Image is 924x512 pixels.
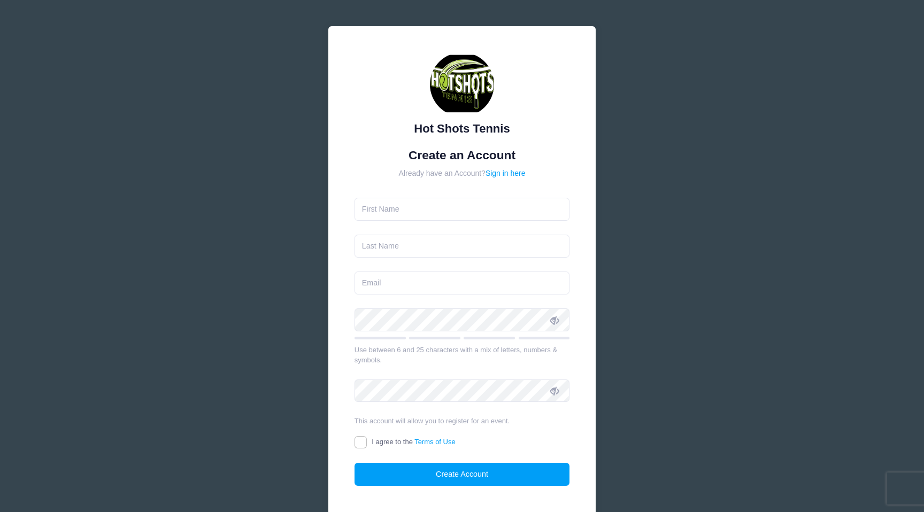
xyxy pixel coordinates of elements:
[355,235,570,258] input: Last Name
[355,345,570,366] div: Use between 6 and 25 characters with a mix of letters, numbers & symbols.
[355,120,570,137] div: Hot Shots Tennis
[355,148,570,162] h1: Create an Account
[355,168,570,179] div: Already have an Account?
[372,438,455,446] span: I agree to the
[355,463,570,486] button: Create Account
[355,198,570,221] input: First Name
[355,271,570,294] input: Email
[355,436,367,448] input: I agree to theTerms of Use
[414,438,456,446] a: Terms of Use
[355,416,570,426] div: This account will allow you to register for an event.
[430,52,494,117] img: Hot Shots Tennis
[486,169,526,177] a: Sign in here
